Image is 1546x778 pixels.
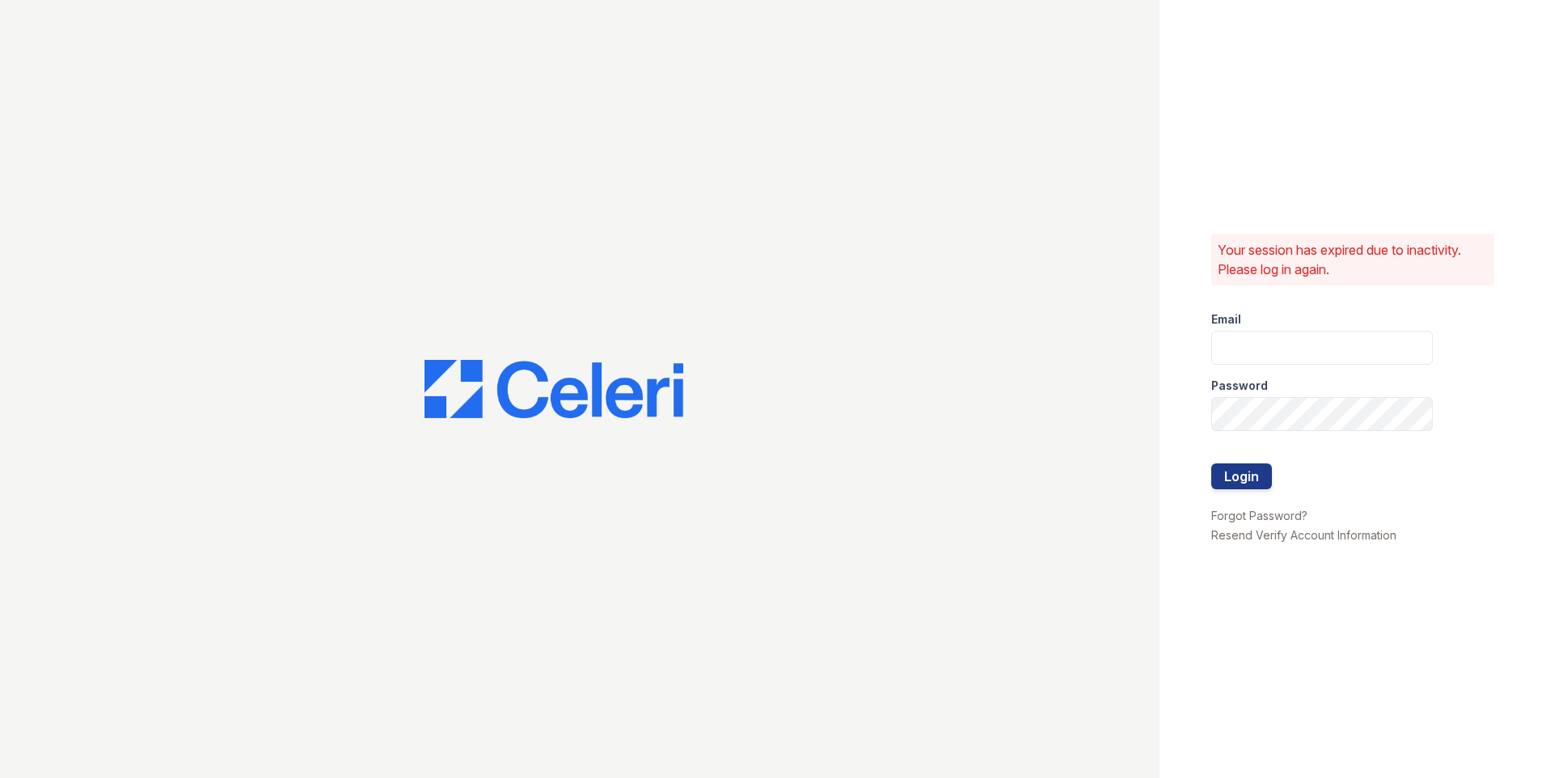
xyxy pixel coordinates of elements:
[1211,509,1307,522] a: Forgot Password?
[1211,463,1272,489] button: Login
[1211,378,1268,394] label: Password
[425,360,683,418] img: CE_Logo_Blue-a8612792a0a2168367f1c8372b55b34899dd931a85d93a1a3d3e32e68fde9ad4.png
[1211,311,1241,328] label: Email
[1211,528,1396,542] a: Resend Verify Account Information
[1218,240,1488,279] p: Your session has expired due to inactivity. Please log in again.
